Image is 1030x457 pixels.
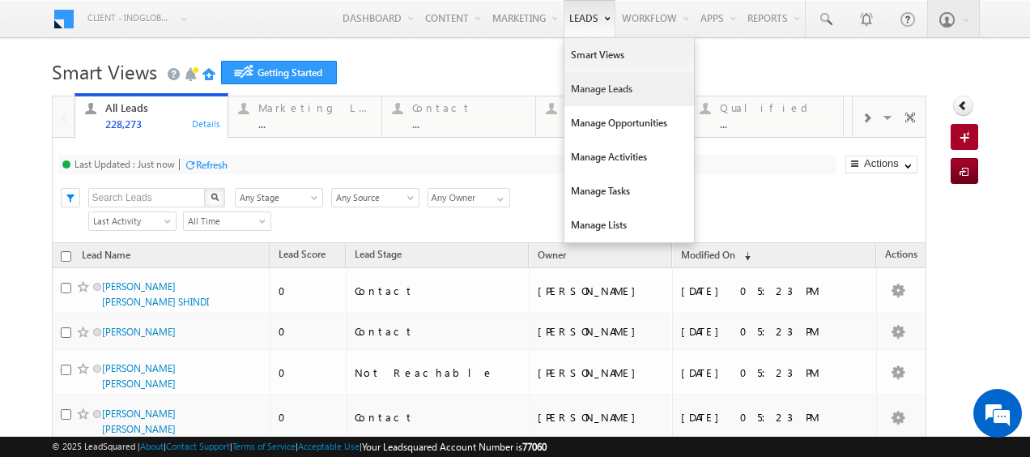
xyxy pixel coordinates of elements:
div: [DATE] 05:23 PM [681,410,870,425]
a: Terms of Service [232,441,296,451]
div: [PERSON_NAME] [538,410,665,425]
div: Qualified [720,101,833,114]
div: Contact [355,284,521,298]
a: Smart Views [564,38,694,72]
a: Any Source [331,188,419,207]
a: Contact... [381,96,536,137]
input: Type to Search [428,188,510,207]
span: Lead Score [279,248,326,260]
div: [PERSON_NAME] [538,284,665,298]
img: Search [211,193,219,201]
div: Marketing Leads [258,101,372,114]
a: [PERSON_NAME] [PERSON_NAME] [102,362,176,390]
span: Actions [877,246,926,267]
button: Actions [845,156,917,173]
a: Getting Started [221,61,337,84]
div: Lead Source Filter [331,187,419,207]
a: [PERSON_NAME] [PERSON_NAME] [102,408,176,435]
div: Contact [412,101,526,114]
a: About [140,441,164,451]
div: Owner Filter [428,187,509,207]
div: 0 [279,284,338,298]
div: Last Updated : Just now [74,158,175,170]
a: Modified On (sorted descending) [673,246,759,267]
a: Contact Support [166,441,230,451]
a: Marketing Leads... [228,96,382,137]
a: [PERSON_NAME] [PERSON_NAME] SHINDI [102,280,209,308]
div: 0 [279,365,338,380]
a: Any Stage [235,188,323,207]
span: © 2025 LeadSquared | | | | | [52,439,547,455]
div: [DATE] 05:23 PM [681,284,870,298]
div: Contact [355,410,521,425]
div: [DATE] 05:23 PM [681,324,870,339]
div: 228,273 [105,117,219,130]
div: 0 [279,324,338,339]
a: Lead Stage [347,246,410,267]
a: [PERSON_NAME] [102,326,176,338]
div: Not Reachable [355,365,521,380]
a: Manage Tasks [564,174,694,208]
div: All Leads [105,101,219,114]
div: Contact [355,324,521,339]
span: Any Source [332,190,414,205]
div: Lead Stage Filter [235,187,323,207]
a: Acceptable Use [298,441,360,451]
a: All Leads228,273Details [74,93,229,139]
div: ... [412,117,526,130]
span: Lead Stage [355,248,402,260]
a: Show All Items [488,189,509,205]
div: [PERSON_NAME] [538,324,665,339]
a: All Time [183,211,271,231]
span: 77060 [522,441,547,453]
a: Qualified... [689,96,844,137]
a: Manage Activities [564,140,694,174]
a: Prospect... [535,96,690,137]
span: Any Stage [236,190,317,205]
a: Manage Lists [564,208,694,242]
div: ... [720,117,833,130]
span: Smart Views [52,58,157,84]
span: Modified On [681,249,735,261]
span: Last Activity [89,214,171,228]
input: Search Leads [88,188,206,207]
div: [PERSON_NAME] [538,365,665,380]
a: Manage Opportunities [564,106,694,140]
a: Last Activity [88,211,177,231]
span: Owner [538,249,566,261]
a: Manage Leads [564,72,694,106]
div: ... [258,117,372,130]
span: (sorted descending) [738,250,751,263]
div: 0 [279,410,338,425]
span: Your Leadsquared Account Number is [362,441,547,453]
span: Client - indglobal1 (77060) [87,10,172,26]
div: Details [191,116,222,130]
div: [DATE] 05:23 PM [681,365,870,380]
a: Lead Score [270,246,334,267]
div: Refresh [196,159,228,171]
span: All Time [184,214,266,228]
input: Check all records [61,251,71,262]
a: Lead Name [74,246,138,267]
